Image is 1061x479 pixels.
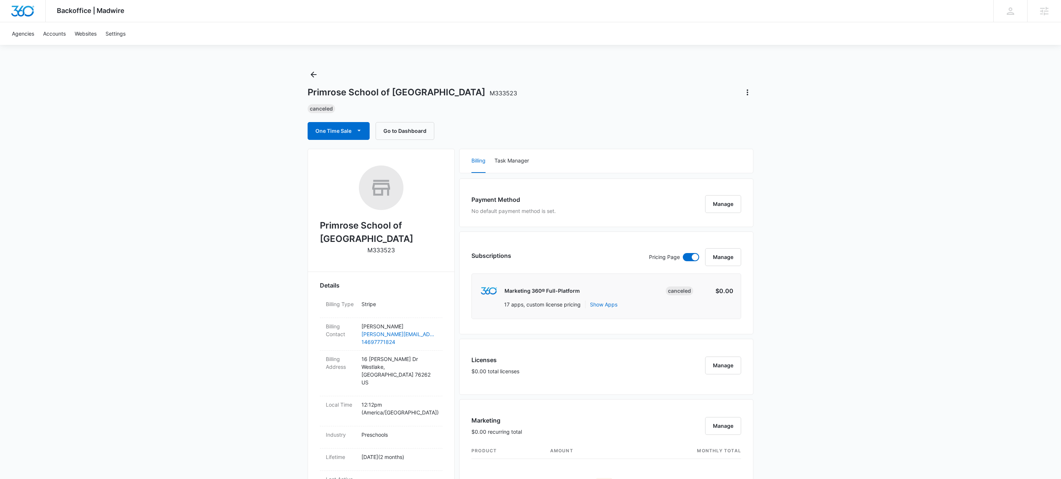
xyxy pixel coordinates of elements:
[361,401,437,416] p: 12:12pm ( America/[GEOGRAPHIC_DATA] )
[361,300,437,308] p: Stripe
[544,443,625,459] th: amount
[326,401,356,409] dt: Local Time
[471,367,519,375] p: $0.00 total licenses
[361,322,437,330] p: [PERSON_NAME]
[590,301,617,308] button: Show Apps
[320,396,442,426] div: Local Time12:12pm (America/[GEOGRAPHIC_DATA])
[705,417,741,435] button: Manage
[57,7,124,14] span: Backoffice | Madwire
[320,426,442,449] div: IndustryPreschools
[471,207,556,215] p: No default payment method is set.
[361,431,437,439] p: Preschools
[320,318,442,351] div: Billing Contact[PERSON_NAME][PERSON_NAME][EMAIL_ADDRESS][PERSON_NAME][DOMAIN_NAME]14697771824
[361,453,437,461] p: [DATE] ( 2 months )
[308,69,319,81] button: Back
[481,287,497,295] img: marketing360Logo
[490,89,517,97] span: M333523
[504,301,581,308] p: 17 apps, custom license pricing
[326,322,356,338] dt: Billing Contact
[471,416,522,425] h3: Marketing
[705,195,741,213] button: Manage
[326,431,356,439] dt: Industry
[625,443,741,459] th: monthly total
[361,355,437,386] p: 16 [PERSON_NAME] Dr Westlake , [GEOGRAPHIC_DATA] 76262 US
[367,246,395,255] p: M333523
[742,86,753,98] button: Actions
[320,449,442,471] div: Lifetime[DATE](2 months)
[504,287,580,295] p: Marketing 360® Full-Platform
[361,330,437,338] a: [PERSON_NAME][EMAIL_ADDRESS][PERSON_NAME][DOMAIN_NAME]
[471,195,556,204] h3: Payment Method
[308,87,517,98] h1: Primrose School of [GEOGRAPHIC_DATA]
[320,351,442,396] div: Billing Address16 [PERSON_NAME] DrWestlake,[GEOGRAPHIC_DATA] 76262US
[326,355,356,371] dt: Billing Address
[101,22,130,45] a: Settings
[705,357,741,374] button: Manage
[494,149,529,173] button: Task Manager
[376,122,434,140] button: Go to Dashboard
[326,453,356,461] dt: Lifetime
[649,253,680,261] p: Pricing Page
[320,281,340,290] span: Details
[471,149,486,173] button: Billing
[471,428,522,436] p: $0.00 recurring total
[320,219,442,246] h2: Primrose School of [GEOGRAPHIC_DATA]
[471,355,519,364] h3: Licenses
[326,300,356,308] dt: Billing Type
[320,296,442,318] div: Billing TypeStripe
[39,22,70,45] a: Accounts
[666,286,693,295] div: Canceled
[70,22,101,45] a: Websites
[308,104,335,113] div: Canceled
[471,443,544,459] th: product
[705,248,741,266] button: Manage
[308,122,370,140] button: One Time Sale
[698,286,733,295] p: $0.00
[361,338,437,346] a: 14697771824
[7,22,39,45] a: Agencies
[471,251,511,260] h3: Subscriptions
